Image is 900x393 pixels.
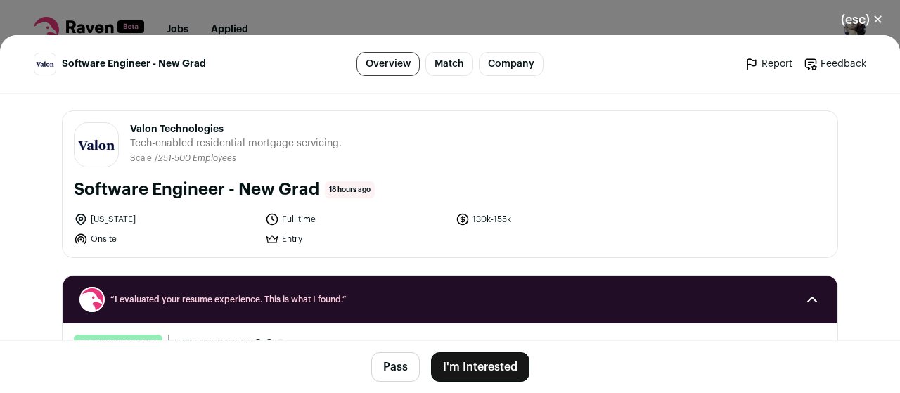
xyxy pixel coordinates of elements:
[804,57,866,71] a: Feedback
[130,136,342,150] span: Tech-enabled residential mortgage servicing.
[265,232,448,246] li: Entry
[371,352,420,382] button: Pass
[75,135,118,155] img: a16aaa2d74a84a8e4c884bad837abca21e2c4654515b48afe1a8f4d4c471199a.png
[130,153,155,164] li: Scale
[74,179,319,201] h1: Software Engineer - New Grad
[265,212,448,226] li: Full time
[110,294,790,305] span: “I evaluated your resume experience. This is what I found.”
[74,335,162,352] div: great resume match
[431,352,529,382] button: I'm Interested
[62,57,206,71] span: Software Engineer - New Grad
[456,212,638,226] li: 130k-155k
[158,154,236,162] span: 251-500 Employees
[325,181,375,198] span: 18 hours ago
[34,59,56,69] img: a16aaa2d74a84a8e4c884bad837abca21e2c4654515b48afe1a8f4d4c471199a.png
[745,57,792,71] a: Report
[425,52,473,76] a: Match
[130,122,342,136] span: Valon Technologies
[824,4,900,35] button: Close modal
[74,232,257,246] li: Onsite
[479,52,544,76] a: Company
[174,336,251,350] span: Preferences match
[155,153,236,164] li: /
[356,52,420,76] a: Overview
[74,212,257,226] li: [US_STATE]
